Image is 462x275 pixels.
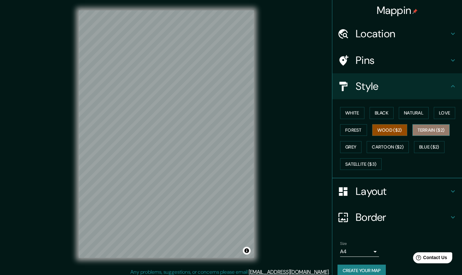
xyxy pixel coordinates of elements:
h4: Mappin [377,4,418,17]
button: Wood ($2) [372,124,407,136]
div: Style [332,73,462,99]
div: Location [332,21,462,47]
button: Toggle attribution [243,247,251,255]
button: Natural [399,107,429,119]
h4: Border [356,211,449,224]
div: Pins [332,47,462,73]
div: Layout [332,178,462,204]
h4: Location [356,27,449,40]
label: Size [340,241,347,246]
button: Blue ($2) [414,141,444,153]
button: Satellite ($3) [340,158,382,170]
canvas: Map [79,10,254,258]
h4: Pins [356,54,449,67]
iframe: Help widget launcher [404,250,455,268]
h4: Style [356,80,449,93]
button: Cartoon ($2) [367,141,409,153]
div: Border [332,204,462,230]
button: Grey [340,141,361,153]
button: Black [370,107,394,119]
button: White [340,107,364,119]
div: A4 [340,246,379,257]
button: Terrain ($2) [412,124,450,136]
h4: Layout [356,185,449,198]
button: Love [434,107,455,119]
button: Forest [340,124,367,136]
img: pin-icon.png [412,9,418,14]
